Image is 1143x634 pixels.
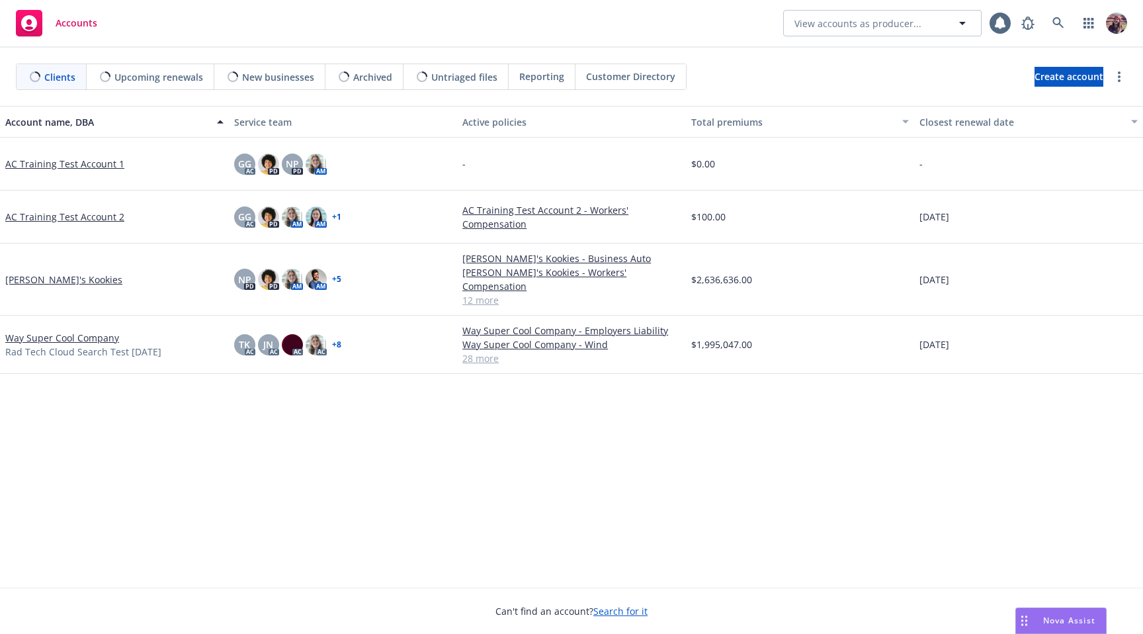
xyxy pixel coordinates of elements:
[691,273,752,287] span: $2,636,636.00
[919,338,949,351] span: [DATE]
[242,70,314,84] span: New businesses
[919,210,949,224] span: [DATE]
[238,157,251,171] span: GG
[457,106,686,138] button: Active policies
[306,206,327,228] img: photo
[919,115,1123,129] div: Closest renewal date
[353,70,392,84] span: Archived
[5,115,209,129] div: Account name, DBA
[11,5,103,42] a: Accounts
[258,154,279,175] img: photo
[462,157,466,171] span: -
[1015,10,1041,36] a: Report a Bug
[462,265,681,293] a: [PERSON_NAME]'s Kookies - Workers' Compensation
[519,69,564,83] span: Reporting
[691,157,715,171] span: $0.00
[919,157,923,171] span: -
[1076,10,1102,36] a: Switch app
[1045,10,1072,36] a: Search
[5,345,161,359] span: Rad Tech Cloud Search Test [DATE]
[282,334,303,355] img: photo
[462,351,681,365] a: 28 more
[282,206,303,228] img: photo
[238,210,251,224] span: GG
[691,210,726,224] span: $100.00
[5,157,124,171] a: AC Training Test Account 1
[332,275,341,283] a: + 5
[5,331,119,345] a: Way Super Cool Company
[114,70,203,84] span: Upcoming renewals
[306,269,327,290] img: photo
[1043,615,1095,626] span: Nova Assist
[691,115,895,129] div: Total premiums
[306,334,327,355] img: photo
[286,157,299,171] span: NP
[1106,13,1127,34] img: photo
[1111,69,1127,85] a: more
[234,115,452,129] div: Service team
[44,70,75,84] span: Clients
[5,273,122,287] a: [PERSON_NAME]'s Kookies
[462,293,681,307] a: 12 more
[229,106,458,138] button: Service team
[5,210,124,224] a: AC Training Test Account 2
[462,338,681,351] a: Way Super Cool Company - Wind
[258,206,279,228] img: photo
[1015,608,1107,634] button: Nova Assist
[919,273,949,287] span: [DATE]
[282,269,303,290] img: photo
[686,106,915,138] button: Total premiums
[1035,67,1103,87] a: Create account
[462,324,681,338] a: Way Super Cool Company - Employers Liability
[462,115,681,129] div: Active policies
[56,18,97,28] span: Accounts
[238,273,251,287] span: NP
[462,203,681,231] a: AC Training Test Account 2 - Workers' Compensation
[332,341,341,349] a: + 8
[332,213,341,221] a: + 1
[258,269,279,290] img: photo
[239,338,250,351] span: TK
[914,106,1143,138] button: Closest renewal date
[794,17,921,30] span: View accounts as producer...
[263,338,273,351] span: JN
[586,69,675,83] span: Customer Directory
[783,10,982,36] button: View accounts as producer...
[1035,64,1103,89] span: Create account
[431,70,497,84] span: Untriaged files
[495,604,648,618] span: Can't find an account?
[593,605,648,617] a: Search for it
[1016,608,1033,633] div: Drag to move
[462,251,681,265] a: [PERSON_NAME]'s Kookies - Business Auto
[306,154,327,175] img: photo
[691,338,752,351] span: $1,995,047.00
